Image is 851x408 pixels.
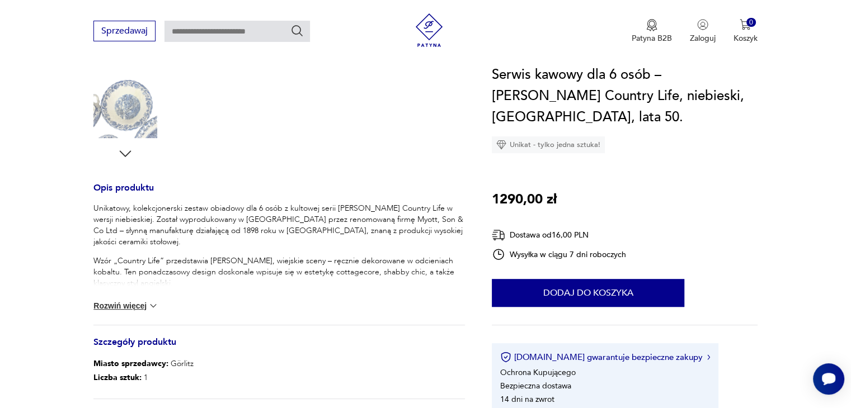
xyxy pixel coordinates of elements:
p: Unikatowy, kolekcjonerski zestaw obiadowy dla 6 osób z kultowej serii [PERSON_NAME] Country Life ... [93,203,465,248]
img: Ikona diamentu [496,140,506,150]
button: Sprzedawaj [93,21,156,41]
p: Koszyk [734,33,758,44]
a: Sprzedawaj [93,28,156,36]
button: Rozwiń więcej [93,300,158,311]
div: Dostawa od 16,00 PLN [492,228,626,242]
img: Zdjęcie produktu Serwis kawowy dla 6 osób – Myott’s Country Life, niebieski, Anglia, lata 50. [93,74,157,138]
div: Wysyłka w ciągu 7 dni roboczych [492,248,626,261]
p: Patyna B2B [632,33,672,44]
p: Zaloguj [690,33,716,44]
button: 0Koszyk [734,19,758,44]
h1: Serwis kawowy dla 6 osób – [PERSON_NAME] Country Life, niebieski, [GEOGRAPHIC_DATA], lata 50. [492,64,758,128]
button: [DOMAIN_NAME] gwarantuje bezpieczne zakupy [500,352,710,363]
p: Görlitz [93,357,194,371]
a: Ikona medaluPatyna B2B [632,19,672,44]
div: Unikat - tylko jedna sztuka! [492,136,605,153]
b: Liczba sztuk: [93,372,142,383]
iframe: Smartsupp widget button [813,363,844,395]
img: Ikona koszyka [740,19,751,30]
p: Wzór „Country Life” przedstawia [PERSON_NAME], wiejskie sceny – ręcznie dekorowane w odcieniach k... [93,255,465,289]
h3: Szczegóły produktu [93,339,465,357]
li: Ochrona Kupującego [500,367,576,378]
img: Ikona dostawy [492,228,505,242]
img: chevron down [148,300,159,311]
li: 14 dni na zwrot [500,394,554,405]
h3: Opis produktu [93,184,465,203]
img: Patyna - sklep z meblami i dekoracjami vintage [412,13,446,47]
button: Patyna B2B [632,19,672,44]
div: 0 [746,18,756,27]
b: Miasto sprzedawcy : [93,358,168,369]
p: 1 [93,371,194,385]
img: Ikonka użytkownika [697,19,708,30]
li: Bezpieczna dostawa [500,381,571,391]
img: Ikona certyfikatu [500,352,511,363]
button: Zaloguj [690,19,716,44]
img: Ikona medalu [646,19,657,31]
p: 1290,00 zł [492,189,557,210]
img: Ikona strzałki w prawo [707,354,711,360]
button: Dodaj do koszyka [492,279,684,307]
button: Szukaj [290,24,304,37]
